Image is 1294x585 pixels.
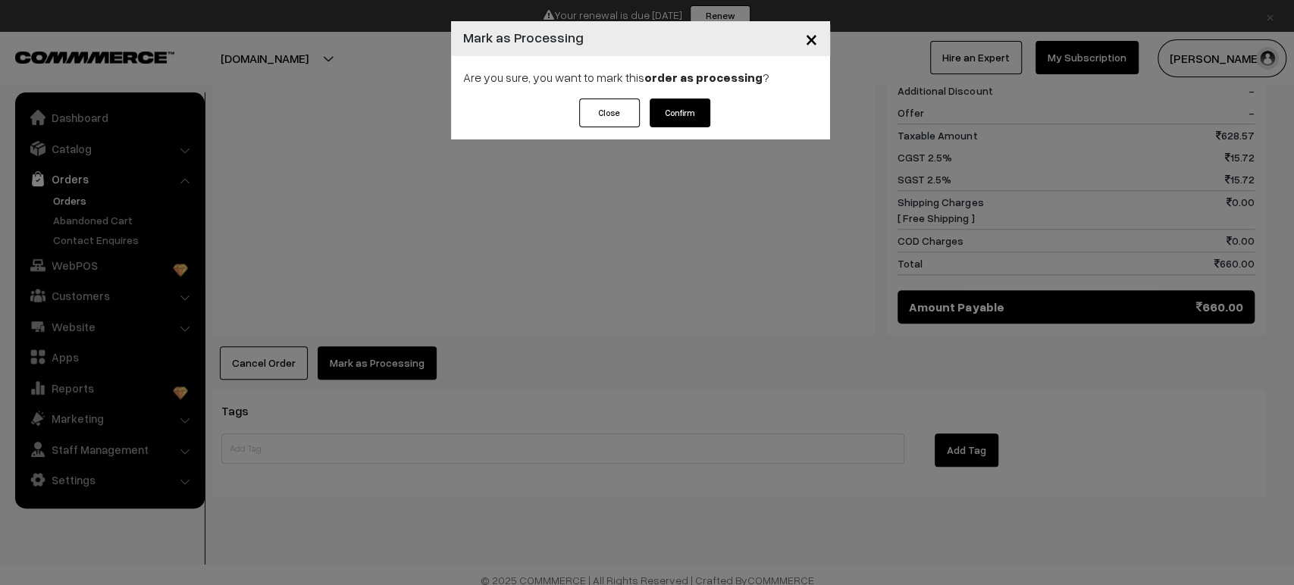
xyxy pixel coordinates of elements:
[451,56,830,99] div: Are you sure, you want to mark this ?
[579,99,640,127] button: Close
[805,24,818,52] span: ×
[644,70,763,85] strong: order as processing
[793,15,830,62] button: Close
[650,99,710,127] button: Confirm
[463,27,584,48] h4: Mark as Processing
